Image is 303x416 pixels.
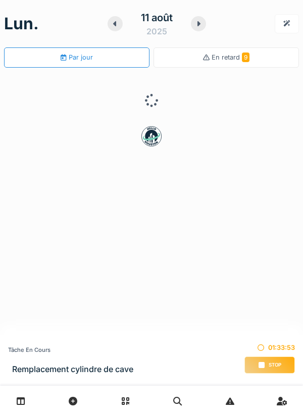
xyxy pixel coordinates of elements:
[212,54,249,61] span: En retard
[141,10,173,25] div: 11 août
[12,365,133,374] h3: Remplacement cylindre de cave
[269,361,281,369] span: Stop
[4,14,39,33] h1: lun.
[61,53,92,62] div: Par jour
[146,25,167,37] div: 2025
[141,126,162,146] img: badge-BVDL4wpA.svg
[242,53,249,62] span: 9
[244,343,295,352] div: 01:33:53
[8,346,133,354] div: Tâche en cours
